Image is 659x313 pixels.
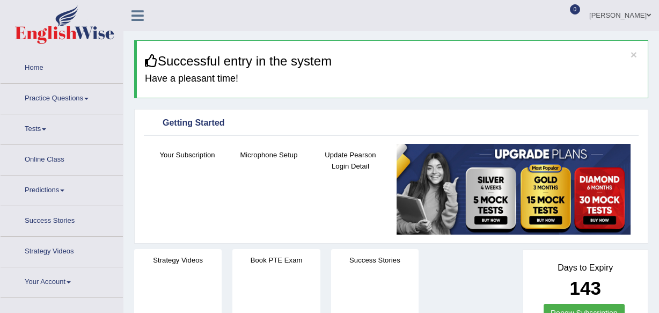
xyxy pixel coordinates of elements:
[1,145,123,172] a: Online Class
[233,149,304,161] h4: Microphone Setup
[1,267,123,294] a: Your Account
[570,278,601,299] b: 143
[147,115,636,132] div: Getting Started
[1,53,123,80] a: Home
[315,149,386,172] h4: Update Pearson Login Detail
[145,74,640,84] h4: Have a pleasant time!
[134,254,222,266] h4: Strategy Videos
[1,237,123,264] a: Strategy Videos
[631,49,637,60] button: ×
[331,254,419,266] h4: Success Stories
[232,254,320,266] h4: Book PTE Exam
[1,176,123,202] a: Predictions
[397,144,631,235] img: small5.jpg
[152,149,223,161] h4: Your Subscription
[1,206,123,233] a: Success Stories
[1,84,123,111] a: Practice Questions
[535,263,636,273] h4: Days to Expiry
[145,54,640,68] h3: Successful entry in the system
[1,114,123,141] a: Tests
[570,4,581,14] span: 0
